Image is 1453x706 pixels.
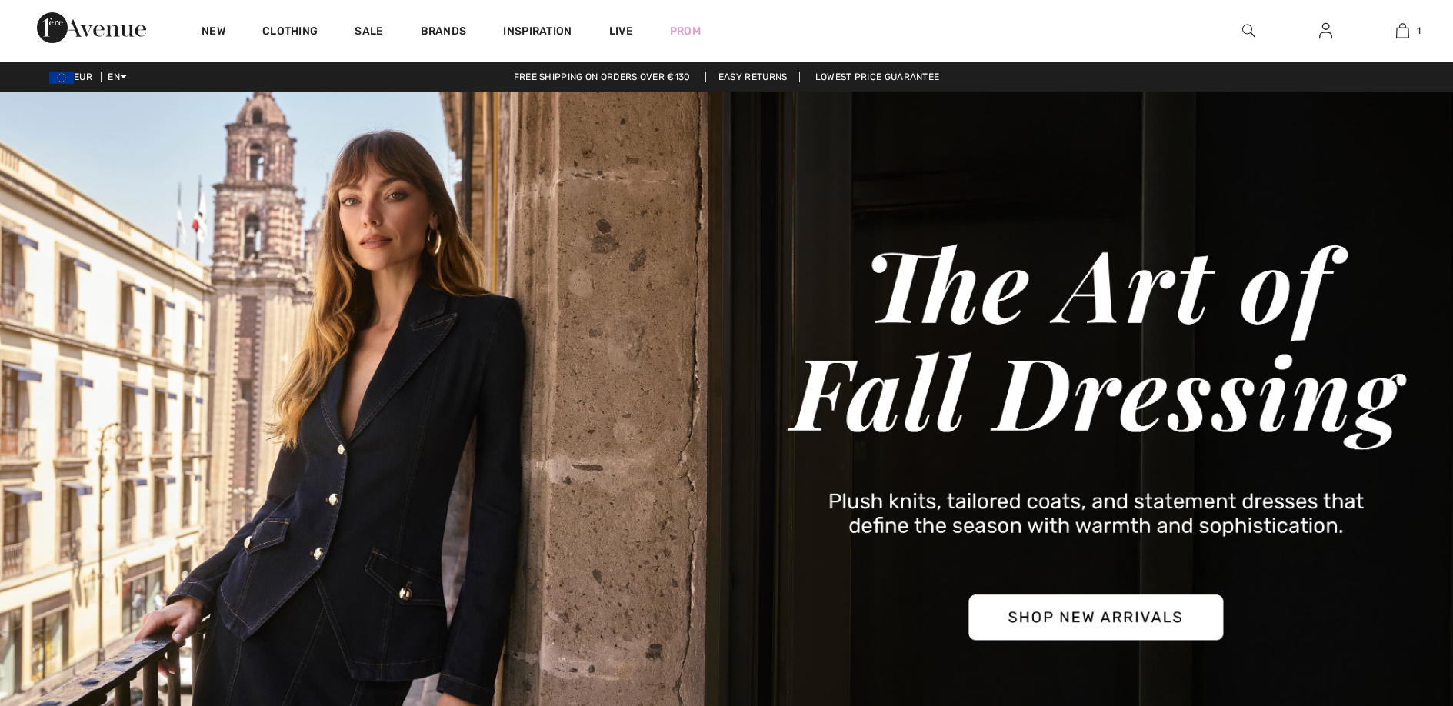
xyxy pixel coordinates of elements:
img: search the website [1242,22,1255,40]
a: New [202,25,225,41]
img: My Info [1319,22,1332,40]
span: EUR [49,72,98,82]
span: Inspiration [503,25,572,41]
a: Sale [355,25,383,41]
img: My Bag [1396,22,1409,40]
a: Sign In [1307,22,1345,41]
a: Clothing [262,25,318,41]
a: Live [609,23,633,39]
a: Prom [670,23,701,39]
a: Brands [421,25,467,41]
span: 1 [1417,24,1421,38]
a: Easy Returns [705,72,801,82]
a: Lowest Price Guarantee [803,72,952,82]
a: 1 [1365,22,1440,40]
img: Euro [49,72,74,84]
img: 1ère Avenue [37,12,146,43]
a: Free shipping on orders over €130 [502,72,703,82]
span: EN [108,72,127,82]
